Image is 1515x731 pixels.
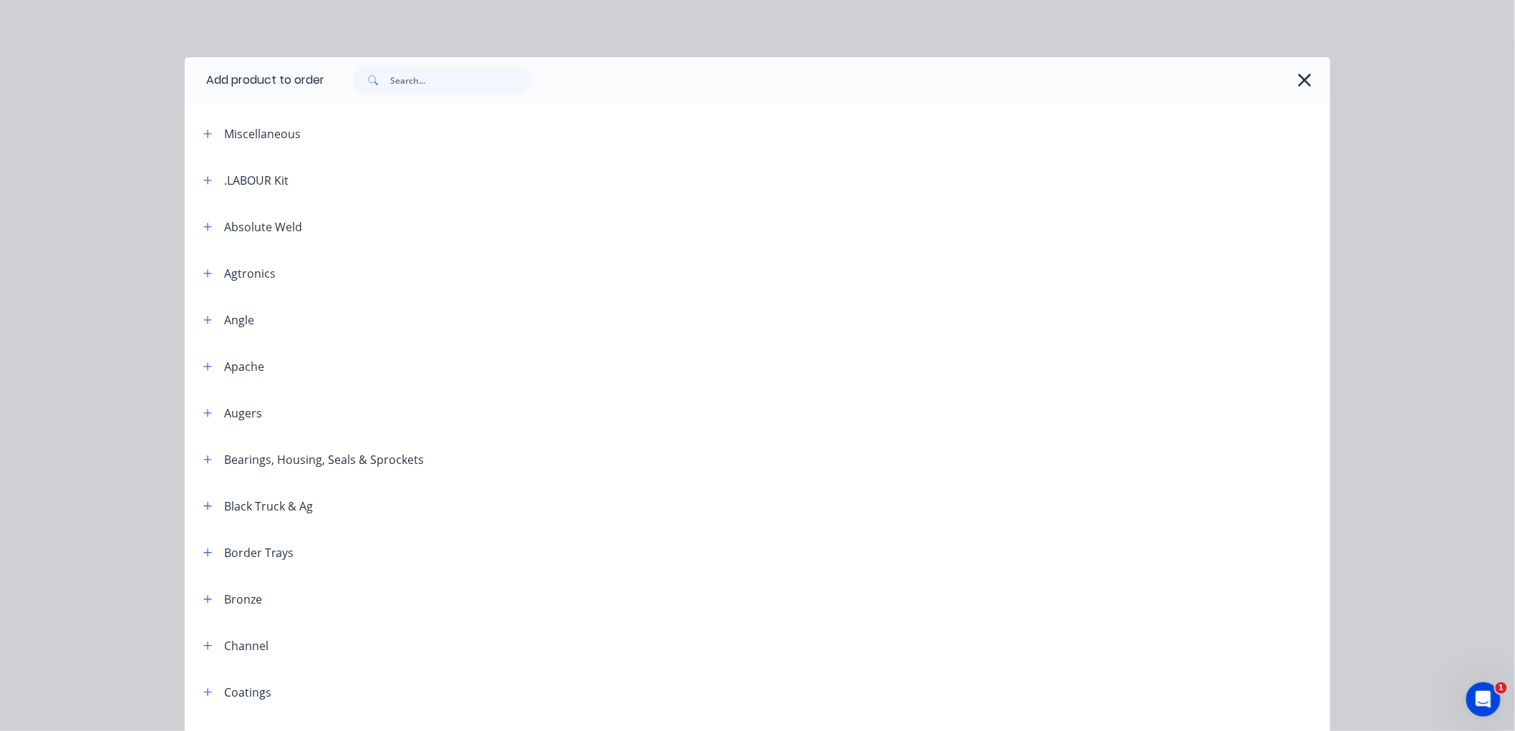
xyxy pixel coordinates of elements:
div: Agtronics [224,265,276,282]
div: Coatings [224,684,271,701]
div: Apache [224,358,264,375]
div: Bearings, Housing, Seals & Sprockets [224,451,424,468]
div: Augers [224,405,262,422]
div: Border Trays [224,544,294,561]
div: Absolute Weld [224,218,302,236]
span: 1 [1496,682,1507,694]
div: Bronze [224,591,262,608]
div: Angle [224,311,254,329]
div: Black Truck & Ag [224,498,313,515]
iframe: Intercom live chat [1466,682,1501,717]
input: Search... [390,66,532,95]
div: .LABOUR Kit [224,172,289,189]
div: Channel [224,637,268,654]
div: Miscellaneous [224,125,301,142]
div: Add product to order [185,57,324,103]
